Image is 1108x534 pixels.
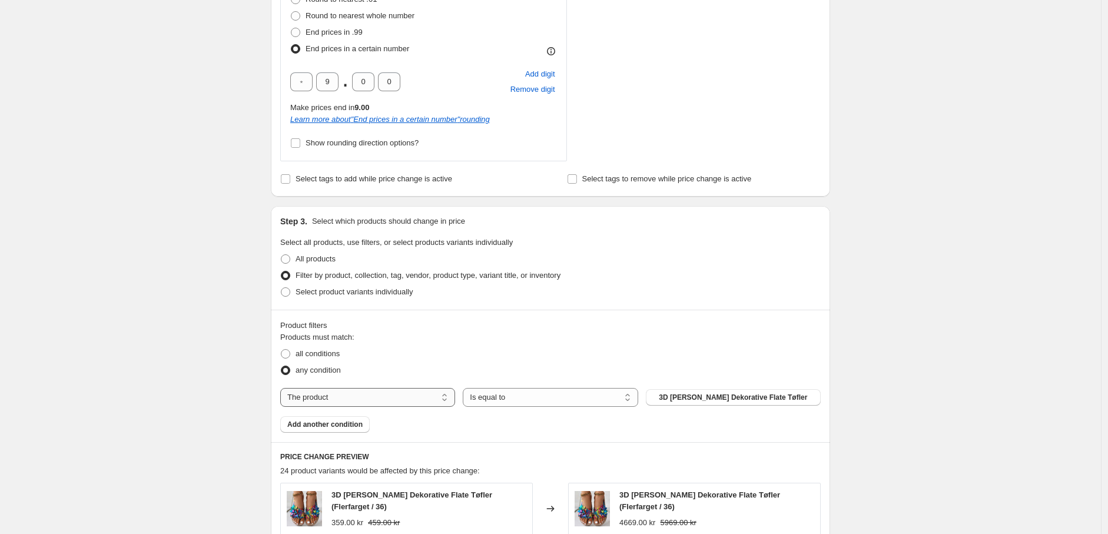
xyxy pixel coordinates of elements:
button: Remove placeholder [509,82,557,97]
input: ﹡ [316,72,339,91]
div: Product filters [280,320,821,331]
span: Show rounding direction options? [306,138,419,147]
span: Select tags to add while price change is active [296,174,452,183]
span: 24 product variants would be affected by this price change: [280,466,480,475]
span: all conditions [296,349,340,358]
strike: 5969.00 kr [660,517,696,529]
button: Add placeholder [523,67,557,82]
span: Round to nearest whole number [306,11,414,20]
h2: Step 3. [280,215,307,227]
span: End prices in .99 [306,28,363,37]
span: any condition [296,366,341,374]
span: Remove digit [510,84,555,95]
input: ﹡ [290,72,313,91]
span: Select product variants individually [296,287,413,296]
a: Learn more about"End prices in a certain number"rounding [290,115,490,124]
span: Make prices end in [290,103,369,112]
b: 9.00 [354,103,369,112]
button: Add another condition [280,416,370,433]
span: Select tags to remove while price change is active [582,174,752,183]
h6: PRICE CHANGE PREVIEW [280,452,821,462]
span: 3D [PERSON_NAME] Dekorative Flate Tøfler (Flerfarget / 36) [331,490,492,511]
img: 3c81fdf87e306c0b9ec5b5b842b09cce_80x.jpg [287,491,322,526]
img: 3c81fdf87e306c0b9ec5b5b842b09cce_80x.jpg [575,491,610,526]
span: Add another condition [287,420,363,429]
div: 359.00 kr [331,517,363,529]
button: 3D Blomster Dekorative Flate Tøfler [646,389,821,406]
strike: 459.00 kr [368,517,400,529]
span: Filter by product, collection, tag, vendor, product type, variant title, or inventory [296,271,560,280]
input: ﹡ [352,72,374,91]
span: All products [296,254,336,263]
span: 3D [PERSON_NAME] Dekorative Flate Tøfler (Flerfarget / 36) [619,490,780,511]
span: Select all products, use filters, or select products variants individually [280,238,513,247]
span: End prices in a certain number [306,44,409,53]
i: Learn more about " End prices in a certain number " rounding [290,115,490,124]
span: Products must match: [280,333,354,341]
input: ﹡ [378,72,400,91]
span: Add digit [525,68,555,80]
p: Select which products should change in price [312,215,465,227]
div: 4669.00 kr [619,517,655,529]
span: 3D [PERSON_NAME] Dekorative Flate Tøfler [659,393,807,402]
span: . [342,72,349,91]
